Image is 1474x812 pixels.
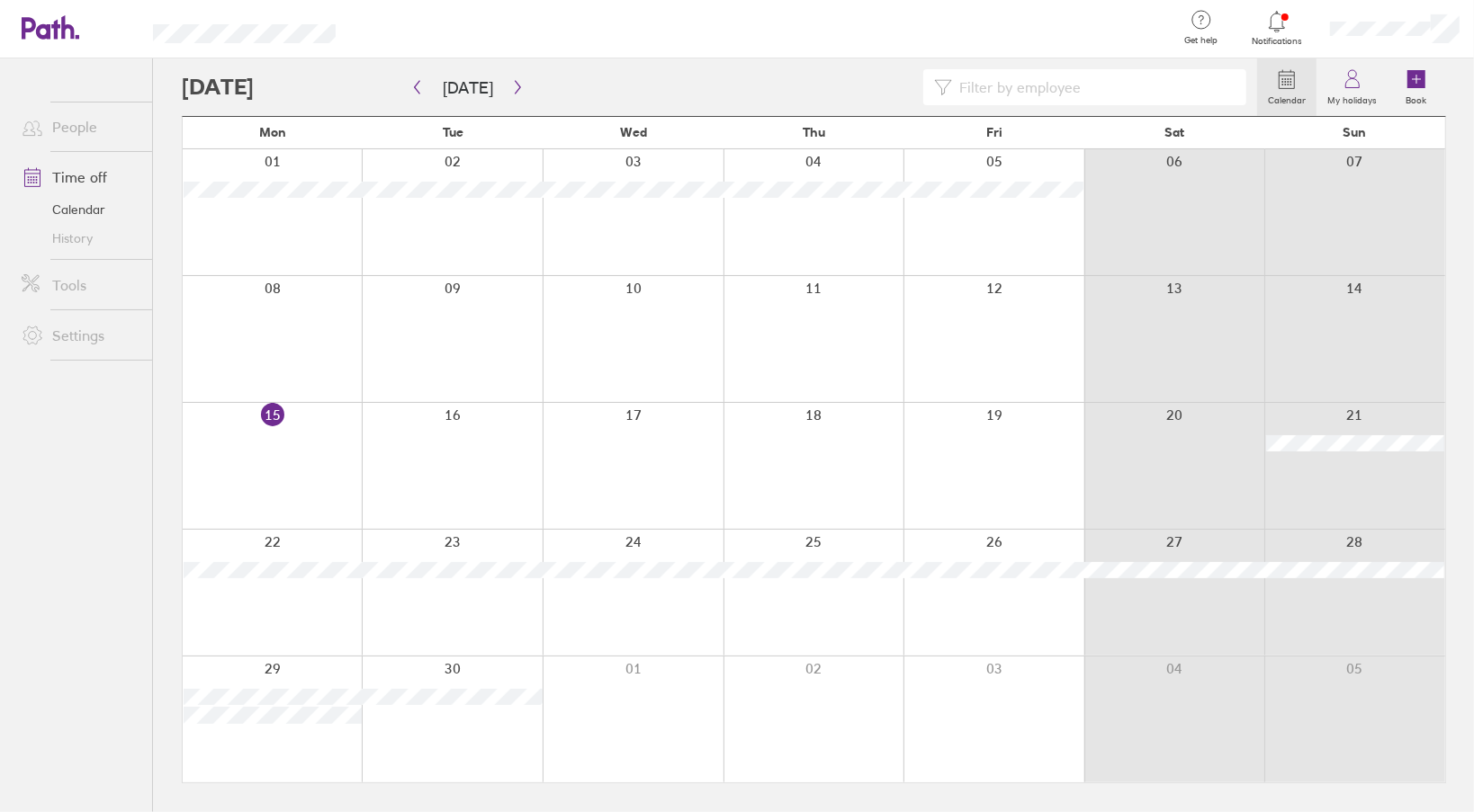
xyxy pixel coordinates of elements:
[1396,90,1438,106] label: Book
[1248,36,1307,47] span: Notifications
[1344,125,1367,139] span: Sun
[986,125,1002,139] span: Fri
[952,70,1236,104] input: Filter by employee
[7,159,152,195] a: Time off
[7,195,152,224] a: Calendar
[443,125,463,139] span: Tue
[1317,90,1388,106] label: My holidays
[1172,35,1230,46] span: Get help
[1257,90,1317,106] label: Calendar
[428,73,508,103] button: [DATE]
[1248,9,1307,47] a: Notifications
[7,317,152,353] a: Settings
[1164,125,1184,139] span: Sat
[620,125,647,139] span: Wed
[7,109,152,145] a: People
[1317,58,1388,116] a: My holidays
[1388,58,1445,116] a: Book
[7,267,152,303] a: Tools
[259,125,286,139] span: Mon
[1257,58,1317,116] a: Calendar
[7,224,152,253] a: History
[803,125,825,139] span: Thu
